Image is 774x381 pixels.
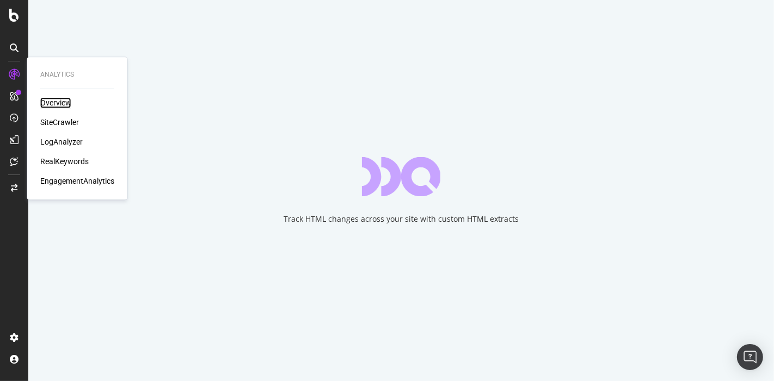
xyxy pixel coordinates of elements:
[40,156,89,167] a: RealKeywords
[362,157,440,196] div: animation
[40,70,114,79] div: Analytics
[40,117,79,128] a: SiteCrawler
[40,136,83,147] a: LogAnalyzer
[40,97,71,108] a: Overview
[284,214,519,224] div: Track HTML changes across your site with custom HTML extracts
[737,344,763,370] div: Open Intercom Messenger
[40,176,114,186] a: EngagementAnalytics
